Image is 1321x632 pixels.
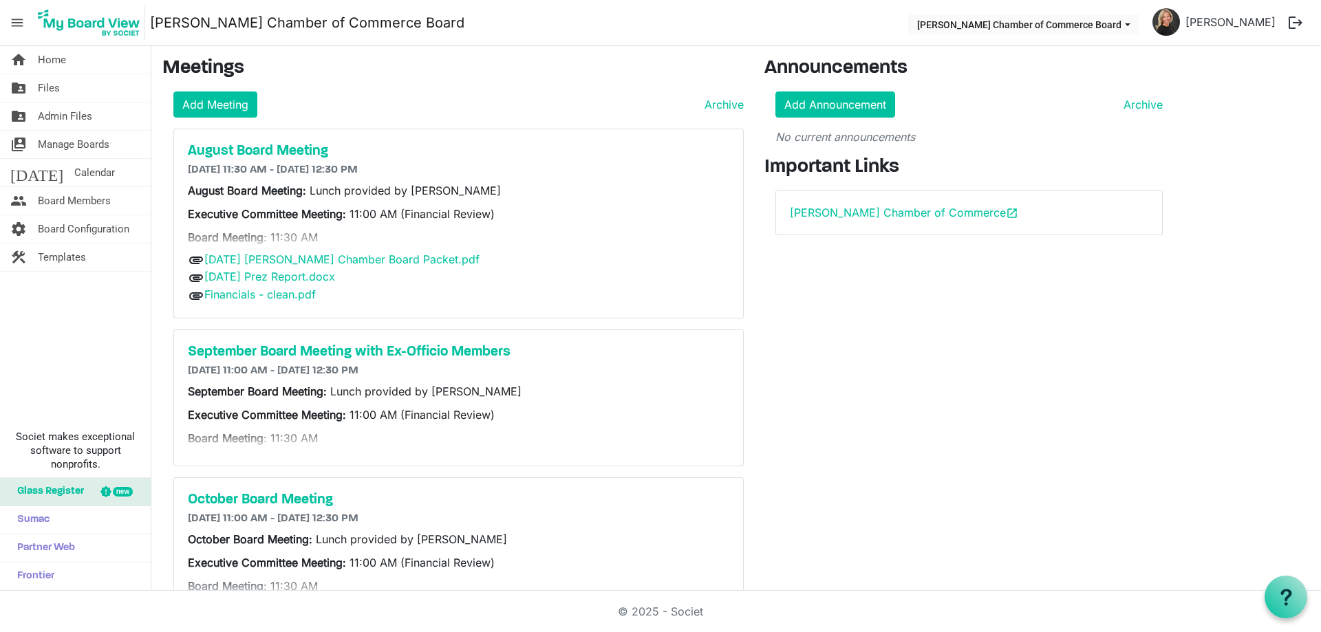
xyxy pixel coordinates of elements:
[204,270,335,283] a: [DATE] Prez Report.docx
[188,408,346,422] strong: Executive Committee Meeting:
[1180,8,1281,36] a: [PERSON_NAME]
[188,430,729,446] p: : 11:30 AM
[188,532,316,546] strong: October Board Meeting:
[188,384,330,398] strong: September Board Meeting:
[188,270,204,286] span: attachment
[38,46,66,74] span: Home
[150,9,464,36] a: [PERSON_NAME] Chamber of Commerce Board
[38,243,86,271] span: Templates
[188,229,729,246] p: : 11:30 AM
[618,604,703,618] a: © 2025 - Societ
[188,344,729,360] a: September Board Meeting with Ex-Officio Members
[10,46,27,74] span: home
[1152,8,1180,36] img: WfgB7xUU-pTpzysiyPuerDZWO0TSVYBtnLUbeh_pkJavvnlQxF0dDtG7PE52sL_hrjAiP074YdltlFNJKtt8bw_thumb.png
[188,531,729,547] p: Lunch provided by [PERSON_NAME]
[1006,207,1018,219] span: open_in_new
[188,206,729,222] p: 11:00 AM (Financial Review)
[38,131,109,158] span: Manage Boards
[188,143,729,160] a: August Board Meeting
[764,156,1174,179] h3: Important Links
[188,184,310,197] strong: August Board Meeting:
[188,383,729,400] p: Lunch provided by [PERSON_NAME]
[38,215,129,243] span: Board Configuration
[188,554,729,571] p: 11:00 AM (Financial Review)
[188,207,346,221] strong: Executive Committee Meeting:
[764,57,1174,80] h3: Announcements
[188,579,264,593] strong: Board Meeting
[10,506,50,534] span: Sumac
[188,287,204,304] span: attachment
[908,14,1139,34] button: Sherman Chamber of Commerce Board dropdownbutton
[10,131,27,158] span: switch_account
[188,406,729,423] p: 11:00 AM (Financial Review)
[775,129,1163,145] p: No current announcements
[113,487,133,497] div: new
[173,91,257,118] a: Add Meeting
[10,563,54,590] span: Frontier
[10,534,75,562] span: Partner Web
[1281,8,1310,37] button: logout
[34,6,150,40] a: My Board View Logo
[74,159,115,186] span: Calendar
[775,91,895,118] a: Add Announcement
[38,187,111,215] span: Board Members
[188,556,346,569] strong: Executive Committee Meeting:
[204,252,480,266] a: [DATE] [PERSON_NAME] Chamber Board Packet.pdf
[188,492,729,508] a: October Board Meeting
[188,364,729,378] h6: [DATE] 11:00 AM - [DATE] 12:30 PM
[188,182,729,199] p: Lunch provided by [PERSON_NAME]
[162,57,744,80] h3: Meetings
[188,578,729,594] p: : 11:30 AM
[10,243,27,271] span: construction
[188,230,264,244] strong: Board Meeting
[10,159,63,186] span: [DATE]
[188,252,204,268] span: attachment
[188,512,729,525] h6: [DATE] 11:00 AM - [DATE] 12:30 PM
[699,96,744,113] a: Archive
[10,187,27,215] span: people
[38,74,60,102] span: Files
[1118,96,1163,113] a: Archive
[34,6,144,40] img: My Board View Logo
[10,74,27,102] span: folder_shared
[6,430,144,471] span: Societ makes exceptional software to support nonprofits.
[38,102,92,130] span: Admin Files
[188,431,264,445] strong: Board Meeting
[188,164,729,177] h6: [DATE] 11:30 AM - [DATE] 12:30 PM
[204,287,316,301] a: Financials - clean.pdf
[10,478,84,505] span: Glass Register
[790,206,1018,219] a: [PERSON_NAME] Chamber of Commerceopen_in_new
[10,102,27,130] span: folder_shared
[10,215,27,243] span: settings
[4,10,30,36] span: menu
